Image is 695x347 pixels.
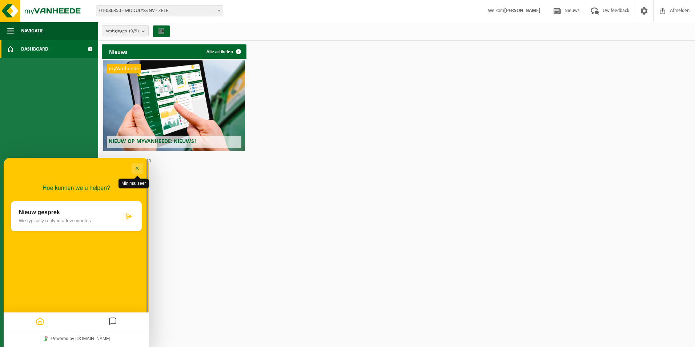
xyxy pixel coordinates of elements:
[102,25,149,36] button: Vestigingen(9/9)
[4,158,149,347] iframe: chat widget
[96,6,223,16] span: 01-086350 - MODULYSS NV - ZELE
[96,5,223,16] span: 01-086350 - MODULYSS NV - ZELE
[107,64,141,73] span: myVanheede
[109,158,243,163] p: 10 van 10 resultaten
[102,44,134,59] h2: Nieuws
[201,44,246,59] a: Alle artikelen
[153,25,170,37] button: OK
[37,176,109,186] a: Powered by [DOMAIN_NAME]
[40,178,45,183] img: Tawky_16x16.svg
[106,26,139,37] span: Vestigingen
[21,22,44,40] span: Navigatie
[109,139,196,144] span: Nieuw op myVanheede: Nieuws!
[21,40,48,58] span: Dashboard
[504,8,541,13] strong: [PERSON_NAME]
[30,157,43,171] button: Home
[103,60,245,151] a: myVanheede Nieuw op myVanheede: Nieuws!
[103,157,115,171] button: Messages
[129,29,139,33] count: (9/9)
